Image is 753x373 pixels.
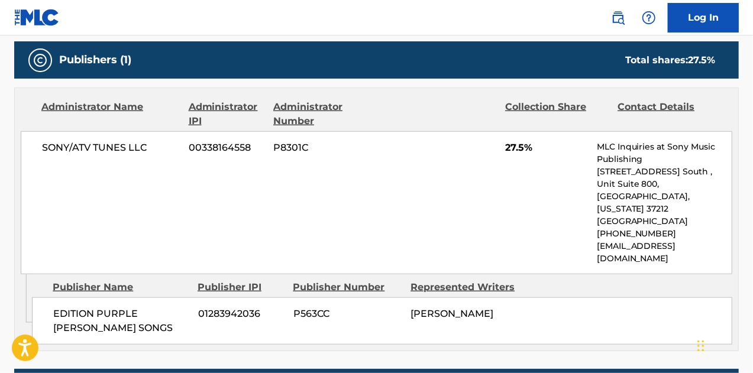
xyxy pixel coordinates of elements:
[273,100,377,128] div: Administrator Number
[59,53,131,67] h5: Publishers (1)
[597,240,732,265] p: [EMAIL_ADDRESS][DOMAIN_NAME]
[642,11,656,25] img: help
[597,141,732,166] p: MLC Inquiries at Sony Music Publishing
[597,215,732,228] p: [GEOGRAPHIC_DATA]
[189,141,264,155] span: 00338164558
[597,166,732,190] p: [STREET_ADDRESS] South , Unit Suite 800,
[293,280,402,294] div: Publisher Number
[273,141,377,155] span: P8301C
[411,308,493,319] span: [PERSON_NAME]
[618,100,721,128] div: Contact Details
[53,307,189,335] span: EDITION PURPLE [PERSON_NAME] SONGS
[688,54,715,66] span: 27.5 %
[198,307,285,321] span: 01283942036
[611,11,625,25] img: search
[697,328,704,364] div: Drag
[505,141,588,155] span: 27.5%
[198,280,284,294] div: Publisher IPI
[606,6,630,30] a: Public Search
[637,6,661,30] div: Help
[53,280,189,294] div: Publisher Name
[14,9,60,26] img: MLC Logo
[505,100,609,128] div: Collection Share
[42,141,180,155] span: SONY/ATV TUNES LLC
[694,316,753,373] iframe: Chat Widget
[189,100,264,128] div: Administrator IPI
[33,53,47,67] img: Publishers
[293,307,402,321] span: P563CC
[597,228,732,240] p: [PHONE_NUMBER]
[597,190,732,215] p: [GEOGRAPHIC_DATA], [US_STATE] 37212
[41,100,180,128] div: Administrator Name
[625,53,715,67] div: Total shares:
[411,280,519,294] div: Represented Writers
[668,3,739,33] a: Log In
